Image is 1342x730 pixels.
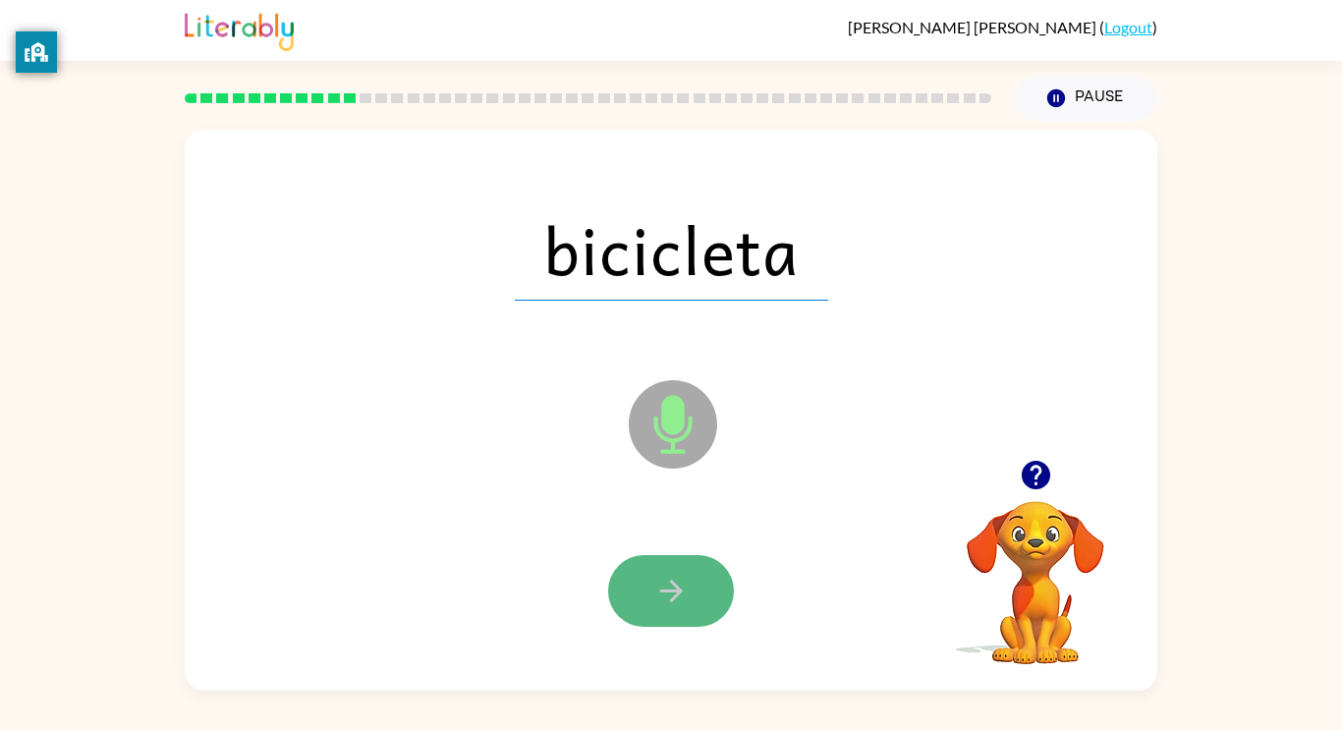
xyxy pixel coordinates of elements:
[16,31,57,73] button: privacy banner
[1015,76,1157,121] button: Pause
[1104,18,1152,36] a: Logout
[937,471,1134,667] video: Your browser must support playing .mp4 files to use Literably. Please try using another browser.
[515,198,828,301] span: bicicleta
[848,18,1157,36] div: ( )
[185,8,294,51] img: Literably
[848,18,1099,36] span: [PERSON_NAME] [PERSON_NAME]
